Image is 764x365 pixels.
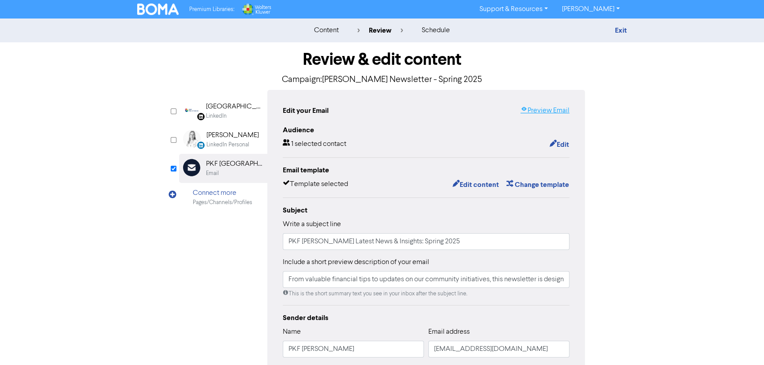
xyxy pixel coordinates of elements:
button: Edit [549,139,569,150]
div: Connect more [193,188,252,198]
div: Linkedin [GEOGRAPHIC_DATA]LinkedIn [179,97,267,125]
div: Sender details [283,313,569,323]
div: Pages/Channels/Profiles [193,198,252,207]
a: Support & Resources [472,2,555,16]
div: [PERSON_NAME] [206,130,259,141]
div: LinkedinPersonal [PERSON_NAME]LinkedIn Personal [179,125,267,154]
div: PKF [GEOGRAPHIC_DATA] [206,159,262,169]
div: Template selected [283,179,348,190]
div: Audience [283,125,569,135]
img: Linkedin [183,101,200,119]
div: [GEOGRAPHIC_DATA] [206,101,262,112]
div: schedule [422,25,450,36]
div: content [314,25,339,36]
label: Name [283,327,301,337]
label: Include a short preview description of your email [283,257,429,268]
div: Email template [283,165,569,175]
iframe: Chat Widget [720,323,764,365]
label: Write a subject line [283,219,341,230]
img: Wolters Kluwer [241,4,271,15]
label: Email address [428,327,470,337]
div: Edit your Email [283,105,329,116]
div: LinkedIn [206,112,227,120]
button: Edit content [452,179,499,190]
h1: Review & edit content [179,49,585,70]
a: [PERSON_NAME] [555,2,627,16]
div: This is the short summary text you see in your inbox after the subject line. [283,290,569,298]
img: LinkedinPersonal [183,130,201,148]
a: Exit [615,26,627,35]
span: Premium Libraries: [189,7,234,12]
img: BOMA Logo [137,4,179,15]
button: Change template [506,179,569,190]
div: PKF [GEOGRAPHIC_DATA]Email [179,154,267,182]
div: Email [206,169,219,178]
div: LinkedIn Personal [206,141,249,149]
div: Subject [283,205,569,216]
div: Connect morePages/Channels/Profiles [179,183,267,212]
p: Campaign: [PERSON_NAME] Newsletter - Spring 2025 [179,73,585,86]
a: Preview Email [521,105,569,116]
div: review [357,25,403,36]
div: 1 selected contact [283,139,346,150]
